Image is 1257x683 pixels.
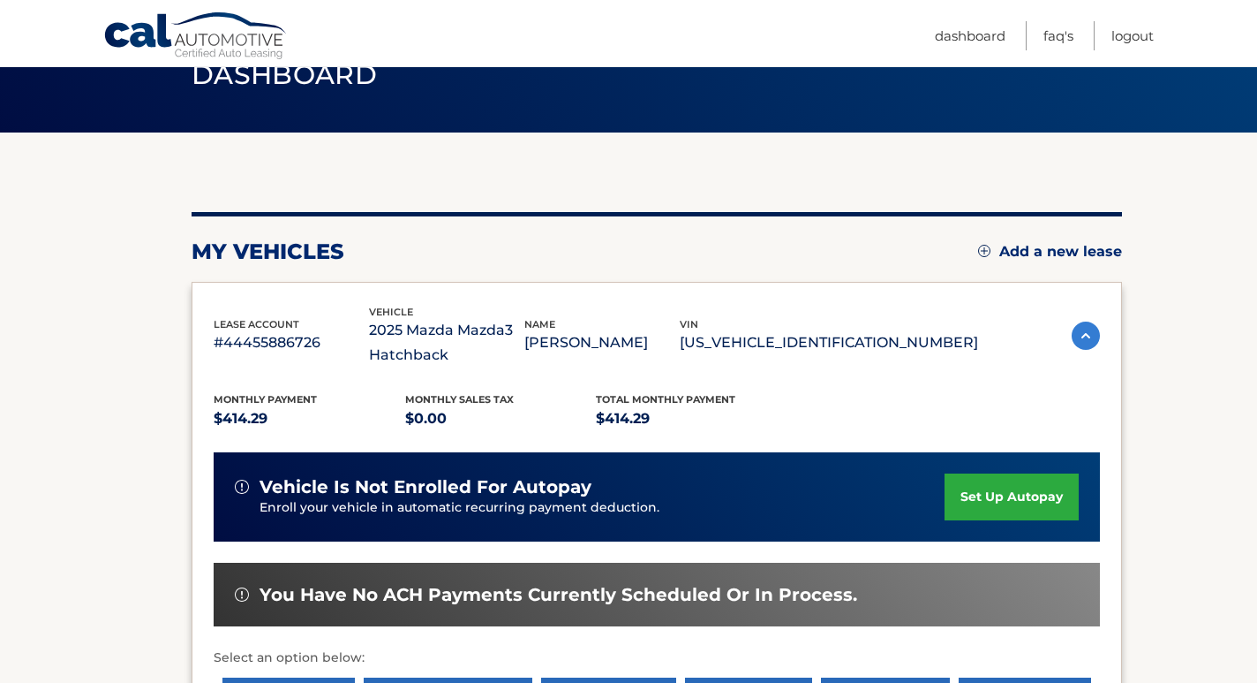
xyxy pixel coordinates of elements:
img: add.svg [978,245,990,257]
span: You have no ACH payments currently scheduled or in process. [260,584,857,606]
p: #44455886726 [214,330,369,355]
a: Add a new lease [978,243,1122,261]
span: Monthly sales Tax [405,393,514,406]
img: alert-white.svg [235,480,249,494]
span: vehicle [369,306,413,318]
p: Enroll your vehicle in automatic recurring payment deduction. [260,498,945,518]
a: Cal Automotive [103,11,289,63]
p: [PERSON_NAME] [524,330,680,355]
span: vin [680,318,698,330]
img: alert-white.svg [235,588,249,602]
p: Select an option below: [214,648,1100,669]
a: Dashboard [935,21,1005,50]
span: Monthly Payment [214,393,317,406]
p: 2025 Mazda Mazda3 Hatchback [369,318,524,368]
p: $414.29 [214,406,405,431]
span: lease account [214,318,299,330]
a: FAQ's [1043,21,1073,50]
span: name [524,318,555,330]
span: vehicle is not enrolled for autopay [260,476,591,498]
h2: my vehicles [192,239,344,265]
a: set up autopay [945,474,1079,520]
p: [US_VEHICLE_IDENTIFICATION_NUMBER] [680,330,978,355]
p: $0.00 [405,406,597,431]
p: $414.29 [596,406,787,431]
a: Logout [1111,21,1154,50]
span: Total Monthly Payment [596,393,735,406]
img: accordion-active.svg [1072,322,1100,350]
span: Dashboard [192,58,377,91]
